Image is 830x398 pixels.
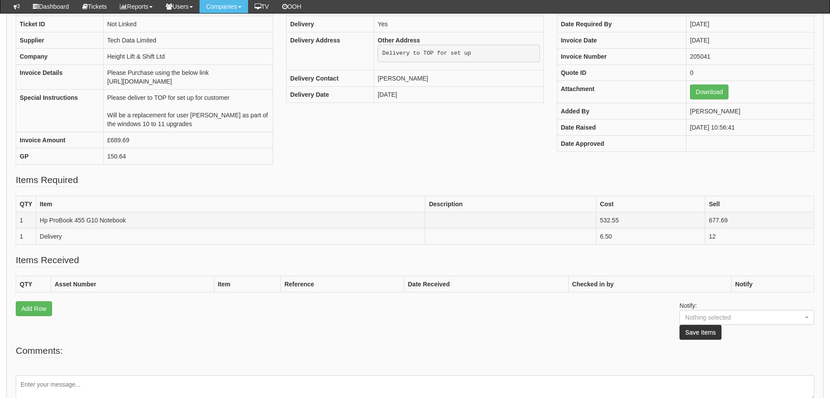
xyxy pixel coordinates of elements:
a: Download [690,85,728,99]
th: Sell [705,196,814,212]
th: Invoice Amount [16,132,104,148]
th: Delivery Address [287,32,374,70]
th: Invoice Number [557,49,686,65]
div: Nothing selected [685,313,792,322]
th: Item [36,196,425,212]
p: Notify: [679,301,814,340]
th: Checked in by [568,276,732,292]
td: Delivery [36,229,425,245]
th: Item [214,276,281,292]
th: Reference [281,276,404,292]
td: Tech Data Limited [104,32,273,49]
button: Nothing selected [679,310,814,325]
pre: Delivery to TOP for set up [378,45,539,62]
td: 1 [16,229,36,245]
th: QTY [16,196,36,212]
legend: Items Received [16,254,79,267]
td: £689.69 [104,132,273,148]
a: Add Row [16,301,52,316]
td: 0 [686,65,814,81]
th: Special Instructions [16,90,104,132]
td: 1 [16,212,36,229]
td: [PERSON_NAME] [686,103,814,120]
td: [PERSON_NAME] [374,70,543,86]
th: Date Received [404,276,568,292]
td: 12 [705,229,814,245]
legend: Items Required [16,173,78,187]
th: Invoice Details [16,65,104,90]
td: 6.50 [596,229,705,245]
th: GP [16,148,104,165]
td: 532.55 [596,212,705,229]
th: Date Required By [557,16,686,32]
button: Save Items [679,325,721,340]
th: Invoice Date [557,32,686,49]
td: 150.64 [104,148,273,165]
th: Delivery Date [287,86,374,102]
td: Not Linked [104,16,273,32]
th: Ticket ID [16,16,104,32]
th: Description [425,196,596,212]
th: Added By [557,103,686,120]
td: 205041 [686,49,814,65]
td: Height Lift & Shift Ltd [104,49,273,65]
th: Asset Number [51,276,214,292]
td: Hp ProBook 455 G10 Notebook [36,212,425,229]
th: Cost [596,196,705,212]
b: Other Address [378,37,420,44]
td: Yes [374,16,543,32]
td: Please Purchase using the below link [URL][DOMAIN_NAME] [104,65,273,90]
td: [DATE] [686,32,814,49]
th: Delivery Contact [287,70,374,86]
td: 677.69 [705,212,814,229]
th: QTY [16,276,51,292]
th: Delivery [287,16,374,32]
td: [DATE] [686,16,814,32]
th: Quote ID [557,65,686,81]
th: Company [16,49,104,65]
td: [DATE] [374,86,543,102]
th: Notify [732,276,814,292]
legend: Comments: [16,344,63,358]
th: Attachment [557,81,686,103]
td: [DATE] 10:56:41 [686,120,814,136]
td: Please deliver to TOP for set up for customer Will be a replacement for user [PERSON_NAME] as par... [104,90,273,132]
th: Supplier [16,32,104,49]
th: Date Raised [557,120,686,136]
th: Date Approved [557,136,686,152]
